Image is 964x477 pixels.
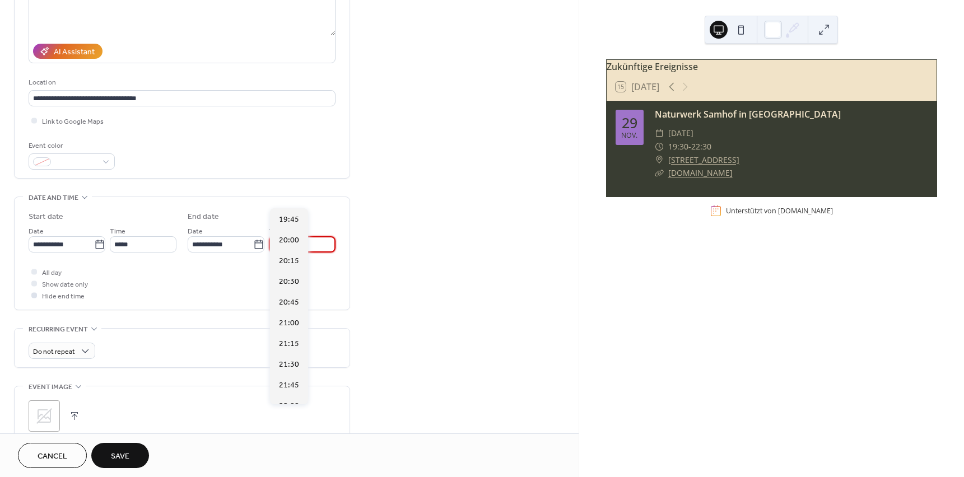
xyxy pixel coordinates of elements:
span: Date [29,226,44,237]
span: Time [110,226,125,237]
span: Cancel [38,451,67,462]
span: [DATE] [668,127,693,140]
div: Location [29,77,333,88]
div: Nov. [621,132,637,139]
span: - [688,140,691,153]
span: Time [269,226,285,237]
span: 22:00 [279,400,299,412]
div: Zukünftige Ereignisse [607,60,937,73]
a: Naturwerk Samhof in [GEOGRAPHIC_DATA] [655,108,841,120]
a: [DOMAIN_NAME] [668,167,733,178]
div: ​ [655,140,664,153]
div: 29 [622,116,637,130]
span: 20:45 [279,297,299,308]
span: 19:45 [279,214,299,226]
div: ​ [655,127,664,140]
span: 19:30 [668,140,688,153]
span: 20:30 [279,276,299,288]
div: AI Assistant [54,46,95,58]
span: Hide end time [42,291,85,302]
div: Start date [29,211,63,223]
span: Event image [29,381,72,393]
div: ; [29,400,60,432]
button: Cancel [18,443,87,468]
div: Unterstützt von [726,206,833,216]
span: 22:30 [691,140,711,153]
button: Save [91,443,149,468]
span: 20:15 [279,255,299,267]
div: ​ [655,153,664,167]
a: [DOMAIN_NAME] [778,206,833,216]
a: [STREET_ADDRESS] [668,153,739,167]
span: All day [42,267,62,279]
span: 20:00 [279,235,299,246]
span: 21:30 [279,359,299,371]
span: 21:15 [279,338,299,350]
span: Save [111,451,129,462]
span: Link to Google Maps [42,116,104,128]
span: 21:45 [279,380,299,391]
span: Show date only [42,279,88,291]
div: ​ [655,166,664,180]
span: Date and time [29,192,78,204]
div: Event color [29,140,113,152]
span: Date [188,226,203,237]
button: AI Assistant [33,44,103,59]
span: Do not repeat [33,345,75,358]
div: End date [188,211,219,223]
span: Recurring event [29,324,88,335]
span: 21:00 [279,317,299,329]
